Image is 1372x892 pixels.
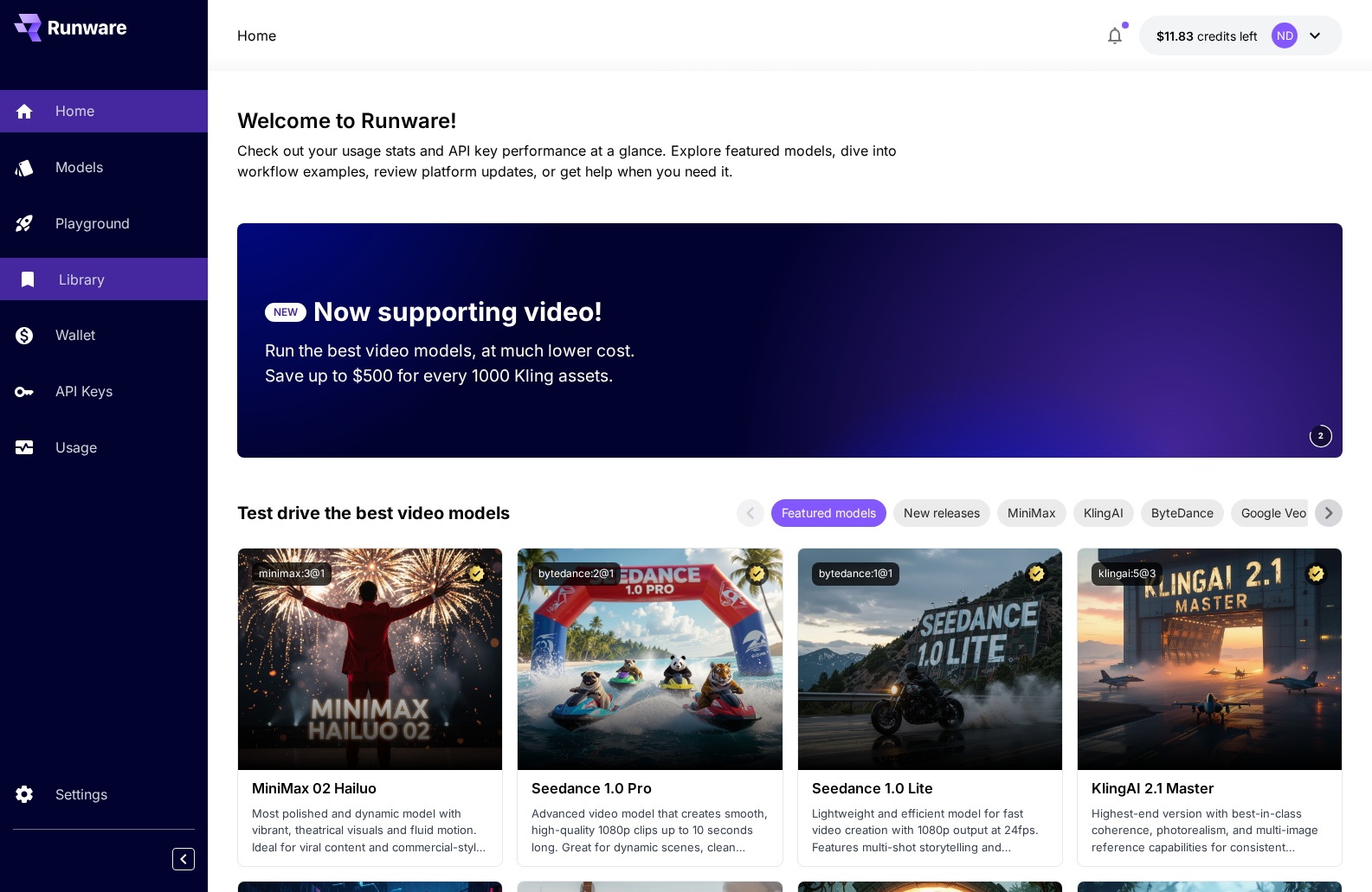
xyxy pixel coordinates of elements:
[237,25,276,46] a: Home
[1272,22,1298,48] div: ND
[185,844,208,875] div: Collapse sidebar
[1197,29,1258,43] span: credits left
[1141,504,1224,522] span: ByteDance
[238,549,502,770] img: alt
[1231,504,1317,522] span: Google Veo
[265,363,668,388] p: Save up to $500 for every 1000 Kling assets.
[55,324,95,345] p: Wallet
[1304,562,1328,586] button: Certified Model – Vetted for best performance and includes a commercial license.
[1092,805,1328,857] p: Highest-end version with best-in-class coherence, photorealism, and multi-image reference capabil...
[531,780,768,797] h3: Seedance 1.0 Pro
[55,381,113,401] p: API Keys
[249,343,361,355] p: ControlNet Preprocess
[893,499,990,527] div: New releases
[1073,504,1134,522] span: KlingAI
[1092,780,1328,797] h3: KlingAI 2.1 Master
[59,269,105,290] p: Library
[1231,499,1317,527] div: Google Veo
[55,100,94,121] p: Home
[745,562,769,586] button: Certified Model – Vetted for best performance and includes a commercial license.
[55,437,97,458] p: Usage
[1025,562,1048,586] button: Certified Model – Vetted for best performance and includes a commercial license.
[265,338,668,363] p: Run the best video models, at much lower cost.
[313,292,602,331] p: Now supporting video!
[465,562,488,586] button: Certified Model – Vetted for best performance and includes a commercial license.
[252,805,488,857] p: Most polished and dynamic model with vibrant, theatrical visuals and fluid motion. Ideal for vira...
[237,25,276,46] nav: breadcrumb
[518,549,782,770] img: alt
[237,142,897,180] span: Check out your usage stats and API key performance at a glance. Explore featured models, dive int...
[249,374,308,386] p: PhotoMaker
[252,562,332,586] button: minimax:3@1
[1156,29,1197,43] span: $11.83
[1139,16,1343,55] button: $11.833ND
[252,780,488,797] h3: MiniMax 02 Hailuo
[1078,549,1342,770] img: alt
[997,499,1066,527] div: MiniMax
[249,247,326,260] p: Video Inference
[1092,562,1163,586] button: klingai:5@3
[55,784,107,805] p: Settings
[249,279,354,292] p: Background Removal
[1141,499,1224,527] div: ByteDance
[237,109,1343,133] h3: Welcome to Runware!
[997,504,1066,522] span: MiniMax
[771,504,886,522] span: Featured models
[812,780,1048,797] h3: Seedance 1.0 Lite
[531,562,621,586] button: bytedance:2@1
[771,499,886,527] div: Featured models
[249,311,322,323] p: Image Upscale
[237,500,510,526] p: Test drive the best video models
[893,504,990,522] span: New releases
[1156,27,1258,45] div: $11.833
[812,805,1048,857] p: Lightweight and efficient model for fast video creation with 1080p output at 24fps. Features mult...
[1318,429,1324,442] span: 2
[55,157,103,177] p: Models
[798,549,1062,770] img: alt
[812,562,899,586] button: bytedance:1@1
[172,848,195,870] button: Collapse sidebar
[55,213,130,234] p: Playground
[249,216,328,228] p: Image Inference
[531,805,768,857] p: Advanced video model that creates smooth, high-quality 1080p clips up to 10 seconds long. Great f...
[1073,499,1134,527] div: KlingAI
